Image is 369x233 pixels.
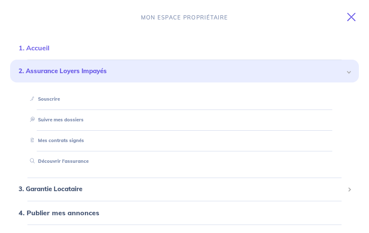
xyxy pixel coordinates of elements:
a: 1. Accueil [19,44,49,52]
a: Suivre mes dossiers [27,117,84,123]
a: Découvrir l'assurance [27,158,89,164]
div: Souscrire [20,92,349,106]
div: Suivre mes dossiers [20,113,349,127]
a: 4. Publier mes annonces [19,208,99,217]
div: 2. Assurance Loyers Impayés [10,60,359,83]
div: 3. Garantie Locataire [10,181,359,197]
button: Toggle navigation [337,6,369,28]
a: Souscrire [27,96,60,102]
p: MON ESPACE PROPRIÉTAIRE [141,14,228,22]
span: 3. Garantie Locataire [19,184,344,194]
div: Mes contrats signés [20,134,349,148]
div: 1. Accueil [10,39,359,56]
a: Mes contrats signés [27,137,84,143]
div: Découvrir l'assurance [20,154,349,168]
div: 4. Publier mes annonces [10,204,359,221]
span: 2. Assurance Loyers Impayés [19,66,344,76]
